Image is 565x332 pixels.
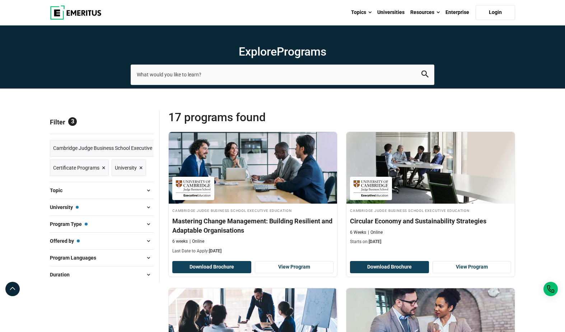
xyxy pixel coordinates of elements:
button: Program Type [50,219,154,229]
span: Program Type [50,220,88,228]
a: View Program [433,261,512,273]
span: Cambridge Judge Business School Executive Education [53,144,176,152]
span: Duration [50,271,75,279]
span: Offered by [50,237,80,245]
img: Circular Economy and Sustainability Strategies | Online Sustainability Course [346,132,515,204]
p: Online [190,238,204,245]
h4: Cambridge Judge Business School Executive Education [172,207,333,213]
button: Duration [50,269,154,280]
p: 6 Weeks [350,229,366,236]
span: 17 Programs found [168,110,342,124]
h4: Cambridge Judge Business School Executive Education [350,207,511,213]
p: Last Date to Apply: [172,248,333,254]
a: Reset all [131,118,154,128]
span: University [115,164,137,172]
button: Download Brochure [172,261,251,273]
span: × [139,163,143,173]
input: search-page [131,65,434,85]
span: Certificate Programs [53,164,99,172]
a: Cambridge Judge Business School Executive Education × [50,140,185,157]
button: Program Languages [50,252,154,263]
p: Filter [50,110,154,134]
a: search [421,72,429,79]
a: Sustainability Course by Cambridge Judge Business School Executive Education - October 30, 2025 C... [346,132,515,249]
a: University × [112,160,146,176]
span: University [50,203,79,211]
span: [DATE] [209,248,221,253]
h1: Explore [131,44,434,59]
a: Strategy and Innovation Course by Cambridge Judge Business School Executive Education - September... [169,132,337,258]
p: Starts on: [350,239,511,245]
button: Download Brochure [350,261,429,273]
p: Online [368,229,383,236]
span: Program Languages [50,254,102,262]
button: search [421,71,429,79]
button: Offered by [50,236,154,246]
img: Mastering Change Management: Building Resilient and Adaptable Organisations | Online Strategy and... [169,132,337,204]
span: [DATE] [369,239,381,244]
h4: Circular Economy and Sustainability Strategies [350,217,511,226]
span: Programs [277,45,326,58]
p: 6 weeks [172,238,188,245]
span: × [102,163,106,173]
button: Topic [50,185,154,196]
img: Cambridge Judge Business School Executive Education [354,180,388,196]
button: University [50,202,154,213]
a: Certificate Programs × [50,160,109,176]
a: View Program [255,261,334,273]
img: Cambridge Judge Business School Executive Education [176,180,211,196]
span: Topic [50,186,68,194]
span: 3 [68,117,77,126]
h4: Mastering Change Management: Building Resilient and Adaptable Organisations [172,217,333,234]
a: Login [476,5,515,20]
